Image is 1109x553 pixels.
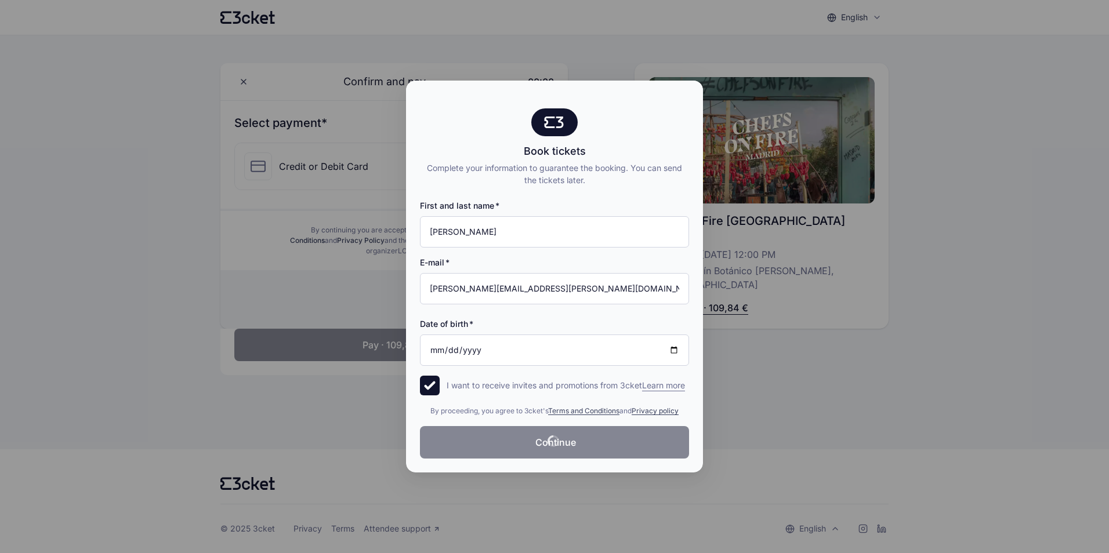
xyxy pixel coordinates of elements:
span: Learn more [642,380,685,391]
span: Continue [535,435,576,449]
input: E-mail [420,273,689,304]
p: I want to receive invites and promotions from 3cket [447,380,685,391]
div: Book tickets [420,143,689,159]
input: Date of birth [420,334,689,366]
label: First and last name [420,200,499,212]
label: E-mail [420,257,450,268]
div: By proceeding, you agree to 3cket's and [420,405,689,417]
a: Privacy policy [632,406,679,415]
a: Terms and Conditions [548,406,619,415]
input: First and last name [420,216,689,248]
div: Complete your information to guarantee the booking. You can send the tickets later. [420,162,689,186]
button: Continue [420,426,689,459]
label: Date of birth [420,318,473,330]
